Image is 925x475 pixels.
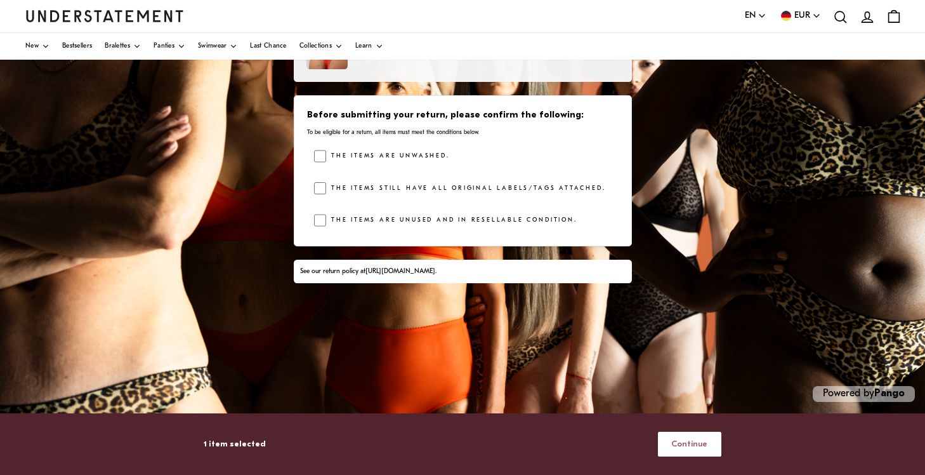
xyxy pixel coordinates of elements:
[355,33,383,60] a: Learn
[365,268,435,275] a: [URL][DOMAIN_NAME]
[300,267,625,277] div: See our return policy at .
[874,389,905,399] a: Pango
[25,33,49,60] a: New
[250,33,286,60] a: Last Chance
[745,9,766,23] button: EN
[745,9,756,23] span: EN
[62,43,92,50] span: Bestsellers
[105,33,141,60] a: Bralettes
[779,9,821,23] button: EUR
[198,33,237,60] a: Swimwear
[154,43,174,50] span: Panties
[307,128,617,137] p: To be eligible for a return, all items must meet the conditions below.
[326,182,605,195] label: The items still have all original labels/tags attached.
[299,43,332,50] span: Collections
[326,214,577,227] label: The items are unused and in resellable condition.
[250,43,286,50] span: Last Chance
[25,10,184,22] a: Understatement Homepage
[355,43,372,50] span: Learn
[326,150,449,163] label: The items are unwashed.
[25,43,39,50] span: New
[813,386,915,402] p: Powered by
[299,33,343,60] a: Collections
[105,43,130,50] span: Bralettes
[307,109,617,122] h3: Before submitting your return, please confirm the following:
[794,9,810,23] span: EUR
[154,33,185,60] a: Panties
[62,33,92,60] a: Bestsellers
[198,43,226,50] span: Swimwear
